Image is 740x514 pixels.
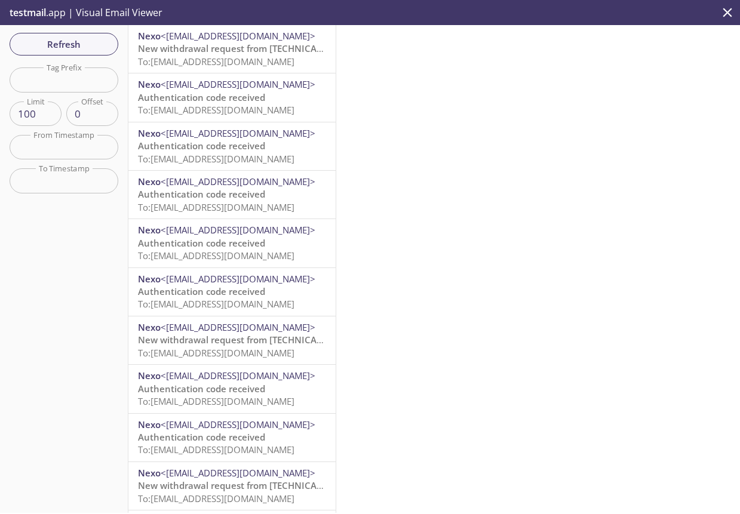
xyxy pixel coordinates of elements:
span: Nexo [138,467,161,479]
div: Nexo<[EMAIL_ADDRESS][DOMAIN_NAME]>Authentication code receivedTo:[EMAIL_ADDRESS][DOMAIN_NAME] [128,171,336,218]
span: Nexo [138,176,161,187]
span: To: [EMAIL_ADDRESS][DOMAIN_NAME] [138,250,294,261]
span: To: [EMAIL_ADDRESS][DOMAIN_NAME] [138,56,294,67]
span: <[EMAIL_ADDRESS][DOMAIN_NAME]> [161,321,315,333]
div: Nexo<[EMAIL_ADDRESS][DOMAIN_NAME]>Authentication code receivedTo:[EMAIL_ADDRESS][DOMAIN_NAME] [128,268,336,316]
span: <[EMAIL_ADDRESS][DOMAIN_NAME]> [161,467,315,479]
span: Authentication code received [138,383,265,395]
span: <[EMAIL_ADDRESS][DOMAIN_NAME]> [161,273,315,285]
div: Nexo<[EMAIL_ADDRESS][DOMAIN_NAME]>Authentication code receivedTo:[EMAIL_ADDRESS][DOMAIN_NAME] [128,73,336,121]
span: To: [EMAIL_ADDRESS][DOMAIN_NAME] [138,444,294,455]
span: Nexo [138,370,161,381]
span: New withdrawal request from [TECHNICAL_ID] - (CET) [138,334,367,346]
span: testmail [10,6,46,19]
span: Nexo [138,418,161,430]
span: <[EMAIL_ADDRESS][DOMAIN_NAME]> [161,78,315,90]
span: Nexo [138,321,161,333]
span: <[EMAIL_ADDRESS][DOMAIN_NAME]> [161,418,315,430]
div: Nexo<[EMAIL_ADDRESS][DOMAIN_NAME]>New withdrawal request from [TECHNICAL_ID] - (CET)To:[EMAIL_ADD... [128,25,336,73]
div: Nexo<[EMAIL_ADDRESS][DOMAIN_NAME]>Authentication code receivedTo:[EMAIL_ADDRESS][DOMAIN_NAME] [128,122,336,170]
span: Authentication code received [138,140,265,152]
div: Nexo<[EMAIL_ADDRESS][DOMAIN_NAME]>Authentication code receivedTo:[EMAIL_ADDRESS][DOMAIN_NAME] [128,414,336,461]
span: To: [EMAIL_ADDRESS][DOMAIN_NAME] [138,298,294,310]
div: Nexo<[EMAIL_ADDRESS][DOMAIN_NAME]>Authentication code receivedTo:[EMAIL_ADDRESS][DOMAIN_NAME] [128,219,336,267]
div: Nexo<[EMAIL_ADDRESS][DOMAIN_NAME]>New withdrawal request from [TECHNICAL_ID] - (CET)To:[EMAIL_ADD... [128,462,336,510]
span: Nexo [138,127,161,139]
span: Nexo [138,78,161,90]
span: Authentication code received [138,188,265,200]
span: <[EMAIL_ADDRESS][DOMAIN_NAME]> [161,370,315,381]
span: To: [EMAIL_ADDRESS][DOMAIN_NAME] [138,201,294,213]
span: <[EMAIL_ADDRESS][DOMAIN_NAME]> [161,224,315,236]
div: Nexo<[EMAIL_ADDRESS][DOMAIN_NAME]>Authentication code receivedTo:[EMAIL_ADDRESS][DOMAIN_NAME] [128,365,336,413]
span: <[EMAIL_ADDRESS][DOMAIN_NAME]> [161,176,315,187]
div: Nexo<[EMAIL_ADDRESS][DOMAIN_NAME]>New withdrawal request from [TECHNICAL_ID] - (CET)To:[EMAIL_ADD... [128,316,336,364]
span: To: [EMAIL_ADDRESS][DOMAIN_NAME] [138,104,294,116]
button: Refresh [10,33,118,56]
span: Authentication code received [138,91,265,103]
span: <[EMAIL_ADDRESS][DOMAIN_NAME]> [161,30,315,42]
span: To: [EMAIL_ADDRESS][DOMAIN_NAME] [138,153,294,165]
span: Authentication code received [138,237,265,249]
span: To: [EMAIL_ADDRESS][DOMAIN_NAME] [138,347,294,359]
span: Authentication code received [138,285,265,297]
span: Nexo [138,30,161,42]
span: Refresh [19,36,109,52]
span: <[EMAIL_ADDRESS][DOMAIN_NAME]> [161,127,315,139]
span: Nexo [138,224,161,236]
span: New withdrawal request from [TECHNICAL_ID] - (CET) [138,42,367,54]
span: Authentication code received [138,431,265,443]
span: To: [EMAIL_ADDRESS][DOMAIN_NAME] [138,395,294,407]
span: To: [EMAIL_ADDRESS][DOMAIN_NAME] [138,493,294,504]
span: New withdrawal request from [TECHNICAL_ID] - (CET) [138,479,367,491]
span: Nexo [138,273,161,285]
